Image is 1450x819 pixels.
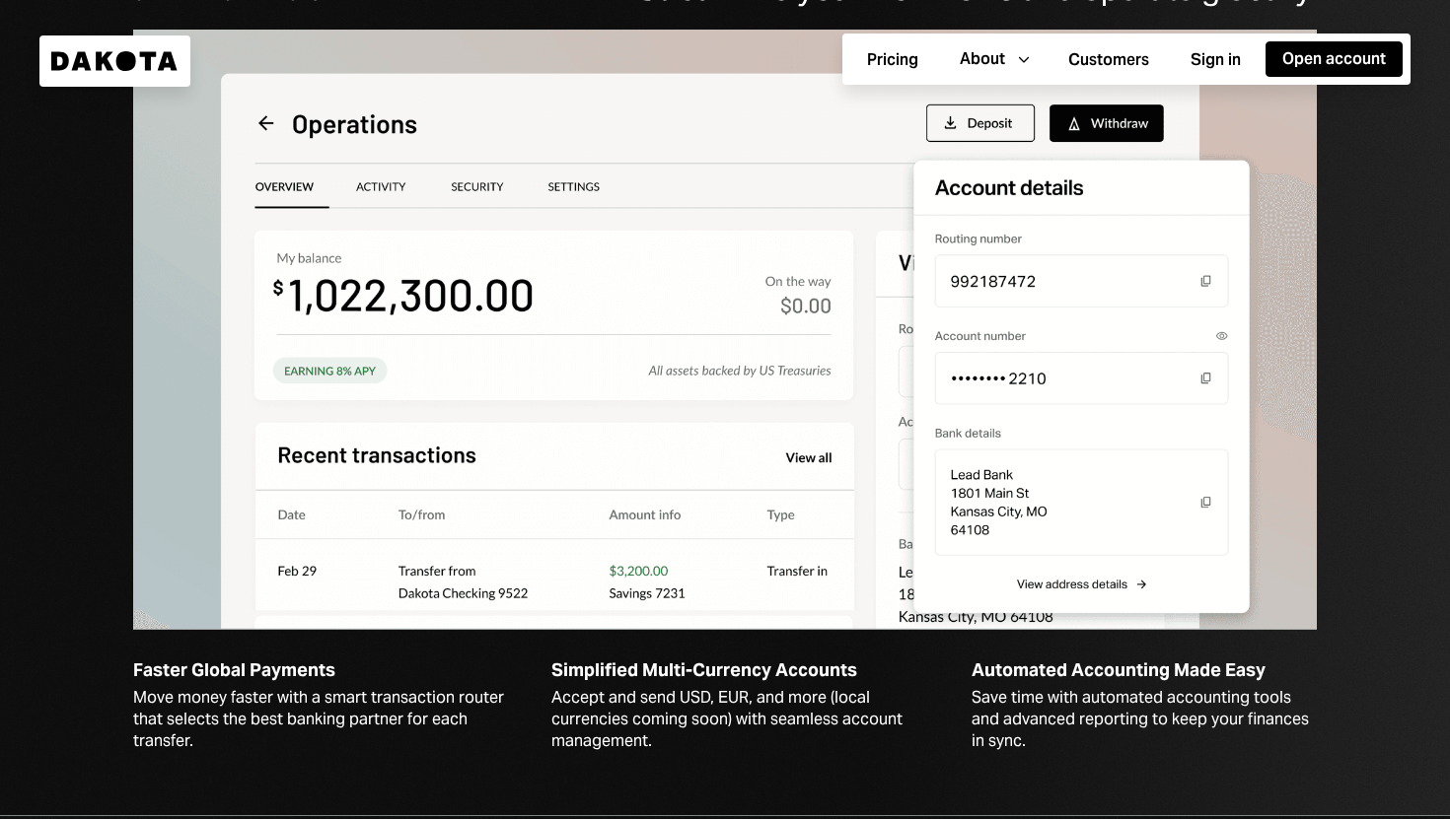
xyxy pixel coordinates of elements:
button: Customers [1051,42,1166,78]
div: Move money faster with a smart transaction router that selects the best banking partner for each ... [133,687,504,752]
div: Save time with automated accounting tools and advanced reporting to keep your finances in sync. [972,687,1317,752]
div: Accept and send USD, EUR, and more (local currencies coming soon) with seamless account management. [551,687,924,752]
a: Customers [1051,40,1166,79]
div: About [960,48,1005,70]
button: Open account [1266,41,1403,77]
a: Sign in [1174,40,1258,79]
button: About [943,41,1044,77]
button: Sign in [1174,42,1258,78]
a: Pricing [850,40,935,79]
img: Operations account screen in app [133,30,1317,630]
div: Faster Global Payments [133,658,504,683]
div: Automated Accounting Made Easy [972,658,1317,683]
div: Simplified Multi-Currency Accounts [551,658,924,683]
button: Pricing [850,42,935,78]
